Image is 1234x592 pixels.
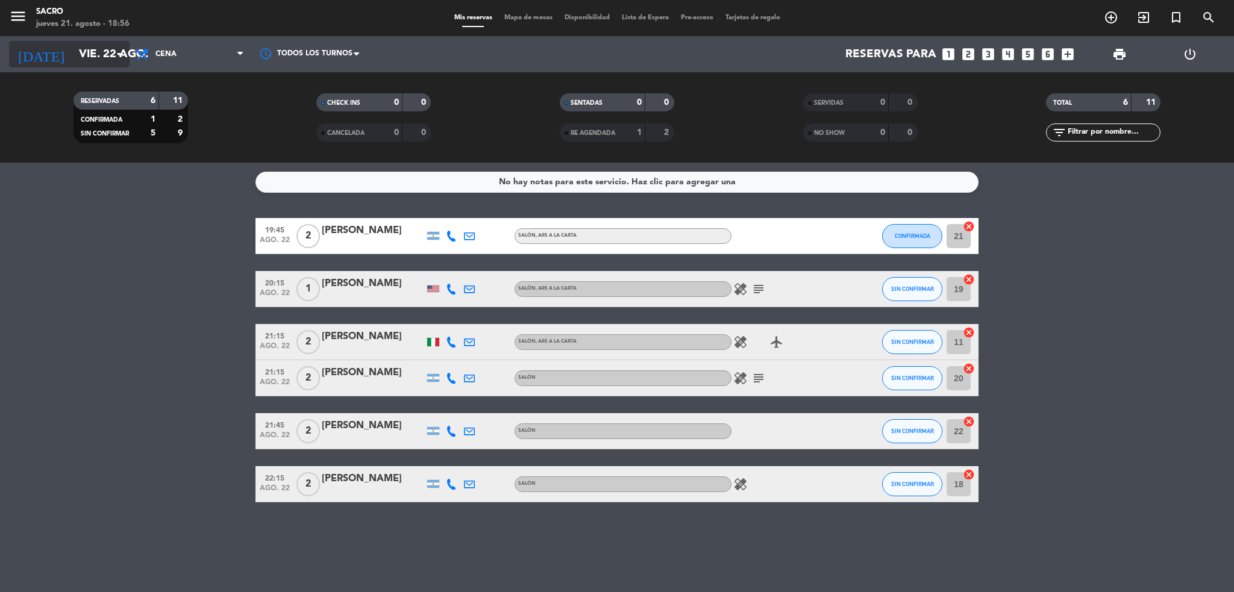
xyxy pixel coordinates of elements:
span: 21:15 [260,328,290,342]
i: looks_two [960,46,976,62]
span: SERVIDAS [814,100,844,106]
div: Sacro [36,6,130,18]
button: SIN CONFIRMAR [882,330,942,354]
strong: 0 [664,98,671,107]
i: looks_4 [1000,46,1016,62]
strong: 0 [907,128,915,137]
span: SIN CONFIRMAR [891,285,934,292]
i: looks_6 [1040,46,1056,62]
span: SALÓN [518,339,577,344]
div: LOG OUT [1154,36,1225,72]
i: healing [733,371,748,385]
span: SIN CONFIRMAR [81,131,129,137]
span: 21:45 [260,417,290,431]
i: airplanemode_active [769,335,784,349]
i: menu [9,7,27,25]
span: CONFIRMADA [895,232,930,239]
i: healing [733,477,748,491]
span: 2 [296,224,320,248]
div: [PERSON_NAME] [322,471,424,487]
div: [PERSON_NAME] [322,329,424,344]
span: Reservas para [845,48,936,61]
span: RESERVADAS [81,98,119,104]
strong: 2 [178,115,185,123]
span: Cena [155,50,177,58]
span: print [1112,47,1127,61]
i: turned_in_not [1169,10,1183,25]
span: TOTAL [1053,100,1072,106]
i: cancel [963,416,975,428]
span: NO SHOW [814,130,845,136]
i: subject [751,371,766,385]
div: [PERSON_NAME] [322,276,424,291]
span: SALÓN [518,428,536,433]
span: CANCELADA [327,130,365,136]
div: [PERSON_NAME] [322,365,424,381]
strong: 0 [880,128,885,137]
strong: 6 [1123,98,1128,107]
button: menu [9,7,27,30]
span: , ARS A LA CARTA [536,339,577,344]
strong: 6 [151,96,155,105]
strong: 0 [907,98,915,107]
i: cancel [963,469,975,481]
div: [PERSON_NAME] [322,418,424,434]
button: SIN CONFIRMAR [882,366,942,390]
strong: 1 [637,128,642,137]
span: ago. 22 [260,236,290,250]
i: healing [733,335,748,349]
span: Tarjetas de regalo [719,14,786,21]
span: SIN CONFIRMAR [891,375,934,381]
span: 22:15 [260,470,290,484]
span: ago. 22 [260,431,290,445]
span: Lista de Espera [616,14,675,21]
span: SALÓN [518,481,536,486]
strong: 0 [637,98,642,107]
span: , ARS A LA CARTA [536,233,577,238]
i: arrow_drop_down [112,47,127,61]
strong: 0 [394,128,399,137]
strong: 9 [178,129,185,137]
strong: 5 [151,129,155,137]
span: CONFIRMADA [81,117,122,123]
span: Disponibilidad [559,14,616,21]
span: SIN CONFIRMAR [891,481,934,487]
span: Pre-acceso [675,14,719,21]
i: cancel [963,363,975,375]
span: SALÓN [518,286,577,291]
span: ago. 22 [260,289,290,303]
span: ago. 22 [260,342,290,356]
strong: 0 [394,98,399,107]
span: 2 [296,472,320,496]
span: 2 [296,366,320,390]
button: CONFIRMADA [882,224,942,248]
i: exit_to_app [1136,10,1151,25]
i: cancel [963,273,975,285]
span: RE AGENDADA [571,130,615,136]
i: looks_3 [980,46,996,62]
strong: 1 [151,115,155,123]
i: cancel [963,326,975,338]
span: SENTADAS [571,100,603,106]
input: Filtrar por nombre... [1066,126,1160,139]
span: SALÓN [518,233,577,238]
strong: 2 [664,128,671,137]
span: 21:15 [260,364,290,378]
i: search [1201,10,1216,25]
span: 1 [296,277,320,301]
i: add_box [1060,46,1076,62]
i: power_settings_new [1183,47,1197,61]
i: healing [733,282,748,296]
span: ago. 22 [260,484,290,498]
i: looks_one [941,46,956,62]
strong: 0 [421,128,428,137]
div: No hay notas para este servicio. Haz clic para agregar una [499,175,736,189]
span: SIN CONFIRMAR [891,428,934,434]
strong: 11 [173,96,185,105]
strong: 0 [880,98,885,107]
div: jueves 21. agosto - 18:56 [36,18,130,30]
span: CHECK INS [327,100,360,106]
button: SIN CONFIRMAR [882,472,942,496]
span: SIN CONFIRMAR [891,338,934,345]
i: [DATE] [9,41,73,67]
